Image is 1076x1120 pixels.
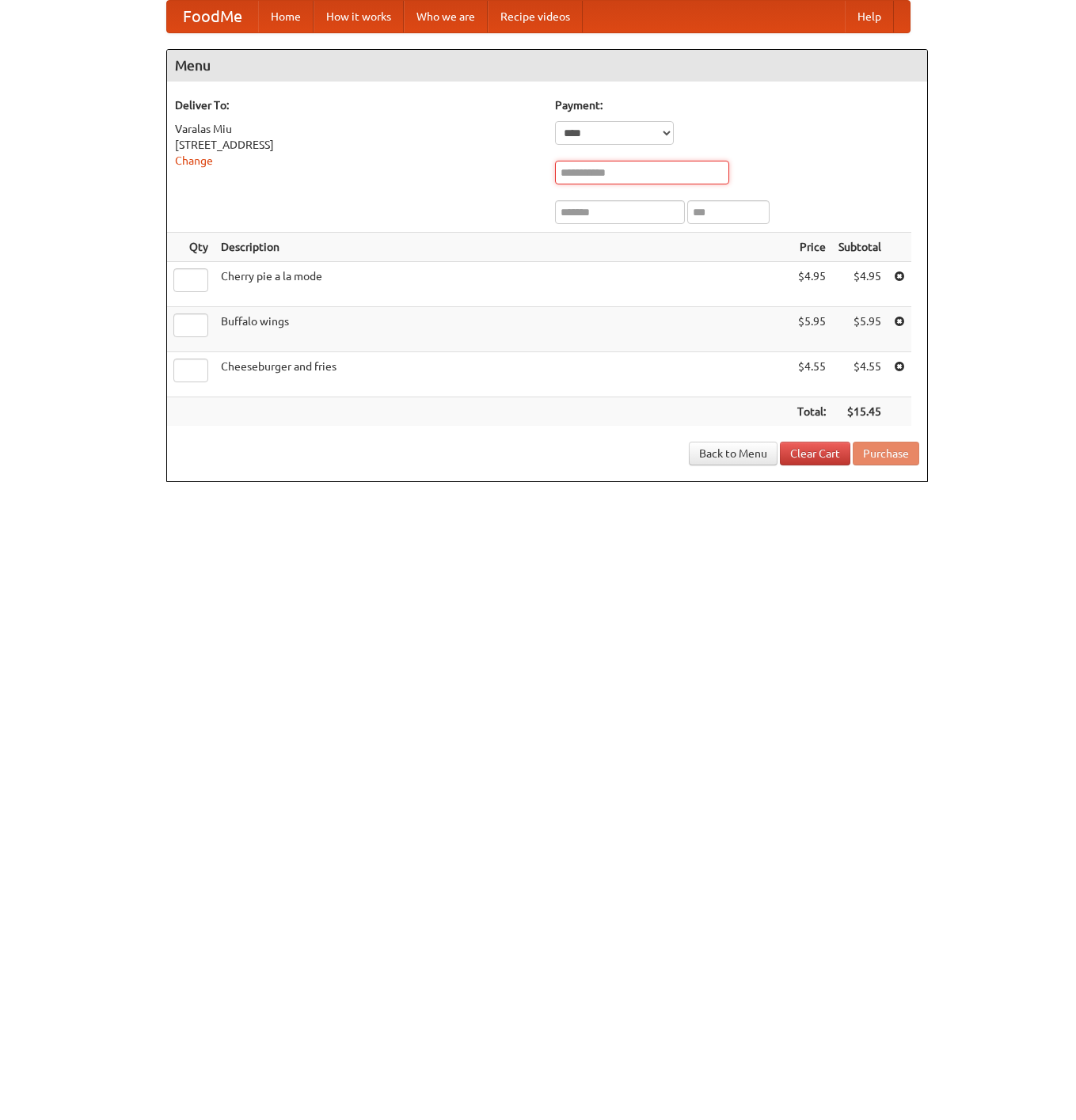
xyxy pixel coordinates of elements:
[175,154,213,167] a: Change
[832,233,888,262] th: Subtotal
[689,442,778,465] a: Back to Menu
[845,1,894,32] a: Help
[832,262,888,307] td: $4.95
[167,1,258,32] a: FoodMe
[791,397,832,427] th: Total:
[832,307,888,352] td: $5.95
[488,1,583,32] a: Recipe videos
[258,1,314,32] a: Home
[791,233,832,262] th: Price
[555,97,919,113] h5: Payment:
[404,1,488,32] a: Who we are
[791,307,832,352] td: $5.95
[167,233,215,262] th: Qty
[791,262,832,307] td: $4.95
[175,137,539,153] div: [STREET_ADDRESS]
[167,50,927,82] h4: Menu
[215,262,791,307] td: Cherry pie a la mode
[780,442,850,465] a: Clear Cart
[215,352,791,397] td: Cheeseburger and fries
[832,397,888,427] th: $15.45
[215,307,791,352] td: Buffalo wings
[314,1,404,32] a: How it works
[175,97,539,113] h5: Deliver To:
[853,442,919,465] button: Purchase
[791,352,832,397] td: $4.55
[832,352,888,397] td: $4.55
[175,121,539,137] div: Varalas Miu
[215,233,791,262] th: Description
